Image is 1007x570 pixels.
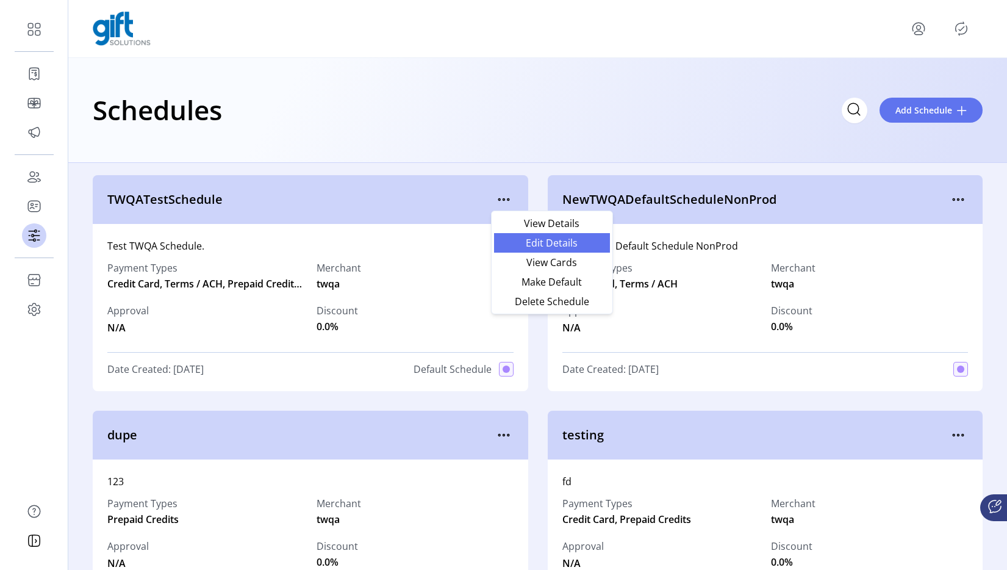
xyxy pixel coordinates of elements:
[494,190,514,209] button: menu
[948,425,968,445] button: menu
[107,303,149,318] span: Approval
[317,555,339,569] span: 0.0%
[494,292,610,311] li: Delete Schedule
[909,19,928,38] button: menu
[771,276,794,291] span: twqa
[501,218,603,228] span: View Details
[562,239,969,253] div: New TWQA Default Schedule NonProd
[501,297,603,306] span: Delete Schedule
[414,362,492,377] span: Default Schedule
[107,190,494,209] span: TWQATestSchedule
[880,98,983,123] button: Add Schedule
[317,319,339,334] span: 0.0%
[501,258,603,267] span: View Cards
[562,362,659,377] span: Date Created: [DATE]
[562,539,604,554] span: Approval
[107,539,149,554] span: Approval
[93,12,151,46] img: logo
[317,303,358,318] label: Discount
[494,214,610,233] li: View Details
[107,239,514,253] div: Test TWQA Schedule.
[562,512,759,527] span: Credit Card, Prepaid Credits
[562,496,759,511] label: Payment Types
[107,362,204,377] span: Date Created: [DATE]
[562,261,759,275] label: Payment Types
[494,253,610,272] li: View Cards
[771,261,815,275] label: Merchant
[317,512,340,527] span: twqa
[501,238,603,248] span: Edit Details
[951,19,971,38] button: Publisher Panel
[107,318,149,335] span: N/A
[842,98,867,123] input: Search
[562,276,759,291] span: Credit Card, Terms / ACH
[771,539,812,554] label: Discount
[562,426,949,444] span: testing
[562,318,604,335] span: N/A
[771,319,793,334] span: 0.0%
[494,233,610,253] li: Edit Details
[317,276,340,291] span: twqa
[107,426,494,444] span: dupe
[771,496,815,511] label: Merchant
[107,512,179,527] span: Prepaid Credits
[494,272,610,292] li: Make Default
[317,539,358,554] label: Discount
[771,512,794,527] span: twqa
[494,425,514,445] button: menu
[107,474,514,489] div: 123
[317,261,361,275] label: Merchant
[107,496,179,511] label: Payment Types
[771,303,812,318] label: Discount
[771,555,793,569] span: 0.0%
[501,277,603,287] span: Make Default
[317,496,361,511] label: Merchant
[93,88,222,131] h1: Schedules
[562,190,949,209] span: NewTWQADefaultScheduleNonProd
[895,104,952,117] span: Add Schedule
[948,190,968,209] button: menu
[107,276,304,291] span: Credit Card, Terms / ACH, Prepaid Credits, Apple Pay, Google Pay
[107,261,304,275] label: Payment Types
[562,474,969,489] div: fd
